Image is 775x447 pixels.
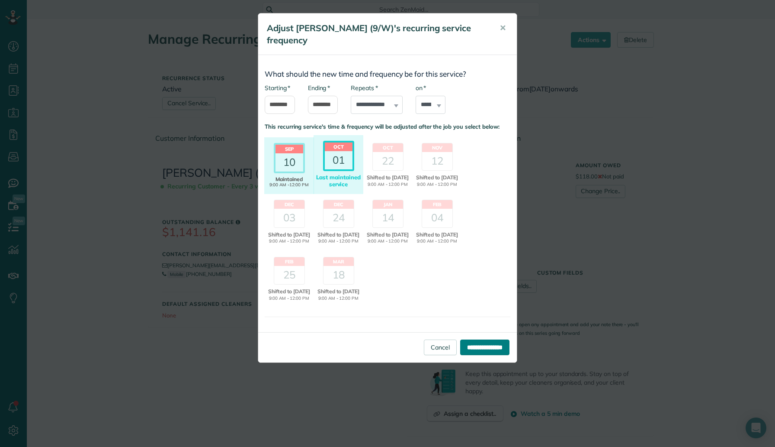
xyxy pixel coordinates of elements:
label: Repeats [351,84,378,92]
header: Oct [373,143,403,152]
span: Shifted to [DATE] [364,231,411,239]
header: Mar [323,257,354,266]
header: Dec [323,200,354,209]
label: Ending [308,84,330,92]
div: 14 [373,209,403,227]
span: Shifted to [DATE] [266,288,313,295]
span: 9:00 AM - 12:00 PM [315,295,362,302]
header: Dec [274,200,304,209]
div: 10 [275,153,303,172]
label: Starting [265,84,290,92]
div: 12 [422,152,452,170]
div: 22 [373,152,403,170]
span: Shifted to [DATE] [413,174,461,181]
header: Feb [274,257,304,266]
span: 9:00 AM - 12:00 PM [315,238,362,245]
div: 25 [274,266,304,284]
p: This recurring service's time & frequency will be adjusted after the job you select below: [265,123,510,131]
label: on [416,84,426,92]
div: 03 [274,209,304,227]
div: 01 [325,151,352,169]
span: 9:00 AM - 12:00 PM [413,181,461,188]
div: 18 [323,266,354,284]
span: 9:00 AM - 12:00 PM [266,295,313,302]
span: 9:00 AM - 12:00 PM [266,238,313,245]
header: Nov [422,143,452,152]
a: Cancel [424,340,457,355]
span: 9:00 AM - 12:00 PM [364,238,411,245]
span: Shifted to [DATE] [315,288,362,295]
span: Maintained [266,176,313,182]
span: Shifted to [DATE] [364,174,411,181]
h5: Adjust [PERSON_NAME] (9/W)'s recurring service frequency [267,22,487,46]
header: Sep [275,145,303,153]
span: 9:00 AM - 12:00 PM [413,238,461,245]
span: 9:00 AM - 12:00 PM [364,181,411,188]
div: 24 [323,209,354,227]
span: Shifted to [DATE] [266,231,313,239]
header: Jan [373,200,403,209]
header: Oct [325,143,352,151]
div: Last maintained service [315,174,362,188]
span: Shifted to [DATE] [315,231,362,239]
h3: What should the new time and frequency be for this service? [265,70,510,78]
span: 9:00 AM -12:00 PM [266,182,313,188]
span: ✕ [500,23,506,33]
span: Shifted to [DATE] [413,231,461,239]
div: 04 [422,209,452,227]
header: Feb [422,200,452,209]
